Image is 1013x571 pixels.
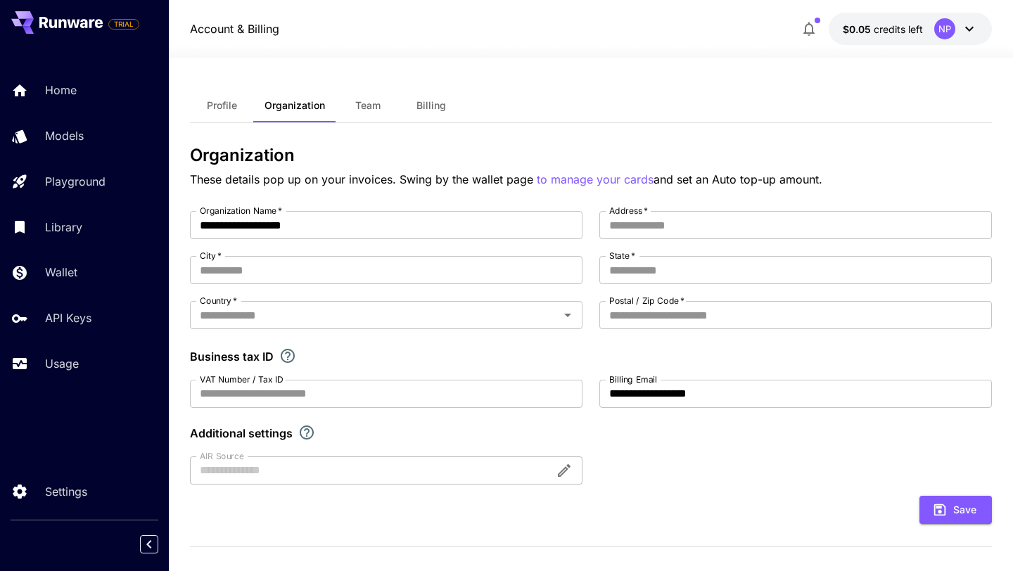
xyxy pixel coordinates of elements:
button: Save [919,496,992,525]
p: Models [45,127,84,144]
span: credits left [874,23,923,35]
div: $0.05 [843,22,923,37]
span: Add your payment card to enable full platform functionality. [108,15,139,32]
label: Postal / Zip Code [609,295,684,307]
nav: breadcrumb [190,20,279,37]
span: Profile [207,99,237,112]
p: Usage [45,355,79,372]
button: $0.05NP [829,13,992,45]
span: and set an Auto top-up amount. [654,172,822,186]
svg: If you are a business tax registrant, please enter your business tax ID here. [279,347,296,364]
p: Home [45,82,77,98]
span: Billing [416,99,446,112]
svg: Explore additional customization settings [298,424,315,441]
span: Organization [265,99,325,112]
label: Billing Email [609,373,657,385]
label: State [609,250,635,262]
span: TRIAL [109,19,139,30]
label: Address [609,205,648,217]
label: Country [200,295,237,307]
p: API Keys [45,309,91,326]
p: Library [45,219,82,236]
p: Playground [45,173,106,190]
label: VAT Number / Tax ID [200,373,283,385]
button: to manage your cards [537,171,654,188]
p: Business tax ID [190,348,274,365]
div: Collapse sidebar [151,532,169,557]
span: These details pop up on your invoices. Swing by the wallet page [190,172,537,186]
button: Open [558,305,578,325]
p: Settings [45,483,87,500]
label: AIR Source [200,450,243,462]
button: Collapse sidebar [140,535,158,553]
label: Organization Name [200,205,282,217]
a: Account & Billing [190,20,279,37]
p: Additional settings [190,425,293,442]
span: Team [355,99,381,112]
label: City [200,250,222,262]
div: NP [934,18,955,39]
h3: Organization [190,146,992,165]
p: Wallet [45,264,77,281]
span: $0.05 [843,23,874,35]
